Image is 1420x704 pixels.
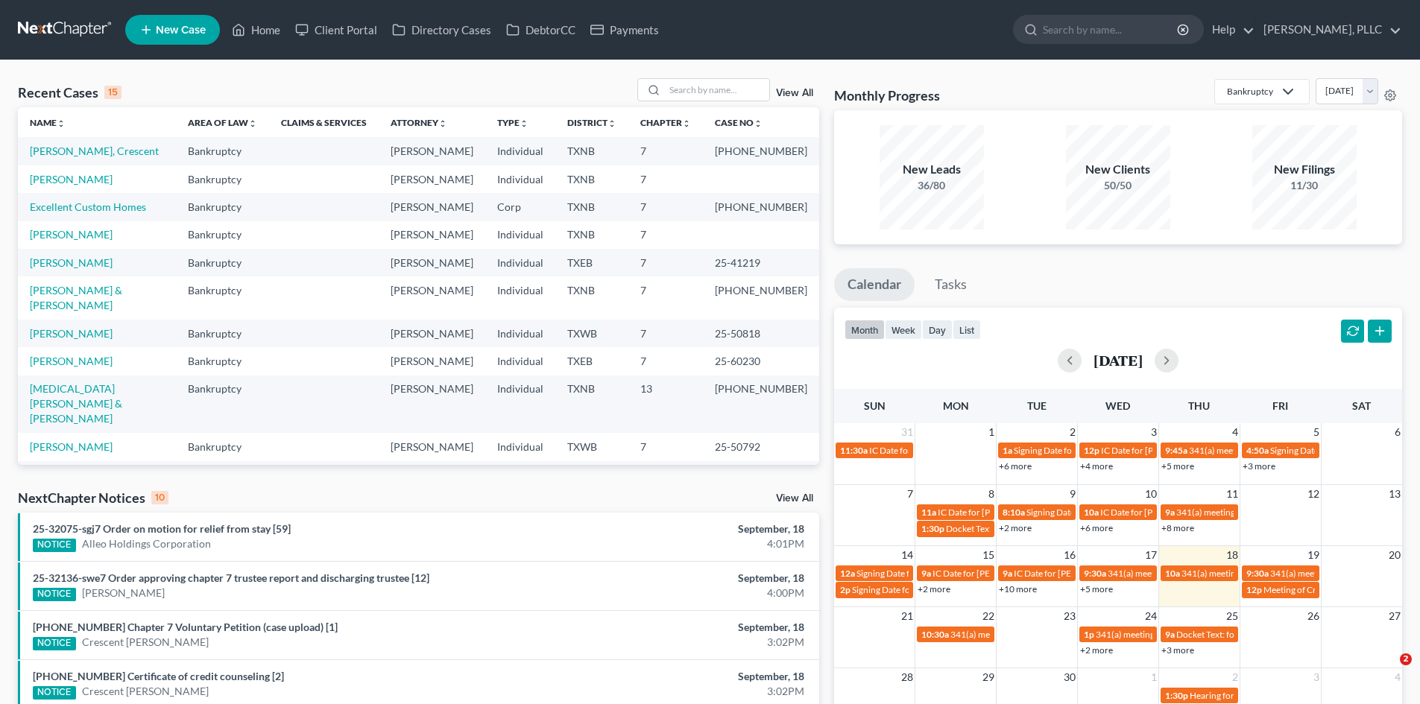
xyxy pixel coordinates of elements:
[30,256,113,269] a: [PERSON_NAME]
[1149,668,1158,686] span: 1
[497,117,528,128] a: Typeunfold_more
[1165,507,1175,518] span: 9a
[33,686,76,700] div: NOTICE
[188,117,257,128] a: Area of Lawunfold_more
[1252,161,1357,178] div: New Filings
[885,320,922,340] button: week
[557,669,804,684] div: September, 18
[1080,644,1113,656] a: +2 more
[1246,445,1269,456] span: 4:50a
[845,320,885,340] button: month
[1014,568,1128,579] span: IC Date for [PERSON_NAME]
[981,668,996,686] span: 29
[640,117,691,128] a: Chapterunfold_more
[1306,546,1321,564] span: 19
[288,16,385,43] a: Client Portal
[1252,178,1357,193] div: 11/30
[379,347,485,375] td: [PERSON_NAME]
[628,347,703,375] td: 7
[1270,445,1404,456] span: Signing Date for [PERSON_NAME]
[900,668,915,686] span: 28
[379,193,485,221] td: [PERSON_NAME]
[176,137,269,165] td: Bankruptcy
[557,684,804,699] div: 3:02PM
[1003,507,1025,518] span: 8:10a
[1165,568,1180,579] span: 10a
[1161,522,1194,533] a: +8 more
[1190,690,1234,701] span: Hearing for
[628,137,703,165] td: 7
[946,523,1147,534] span: Docket Text: for [PERSON_NAME] v. Good Leap LLC
[1387,546,1402,564] span: 20
[628,276,703,319] td: 7
[703,375,819,433] td: [PHONE_NUMBER]
[1080,522,1113,533] a: +6 more
[1068,423,1077,441] span: 2
[379,165,485,193] td: [PERSON_NAME]
[864,399,886,412] span: Sun
[900,607,915,625] span: 21
[999,583,1037,594] a: +10 more
[82,586,165,600] a: [PERSON_NAME]
[1100,507,1214,518] span: IC Date for [PERSON_NAME]
[1014,445,1147,456] span: Signing Date for [PERSON_NAME]
[776,493,813,504] a: View All
[1043,16,1179,43] input: Search by name...
[703,193,819,221] td: [PHONE_NUMBER]
[557,521,804,536] div: September, 18
[379,221,485,249] td: [PERSON_NAME]
[33,522,291,535] a: 25-32075-sgj7 Order on motion for relief from stay [59]
[555,249,628,276] td: TXEB
[1084,507,1099,518] span: 10a
[555,347,628,375] td: TXEB
[1161,460,1194,472] a: +5 more
[176,165,269,193] td: Bankruptcy
[1188,399,1210,412] span: Thu
[981,546,996,564] span: 15
[840,445,868,456] span: 11:30a
[438,119,447,128] i: unfold_more
[33,670,284,682] a: [PHONE_NUMBER] Certificate of credit counseling [2]
[1243,460,1275,472] a: +3 more
[1165,690,1188,701] span: 1:30p
[485,433,555,460] td: Individual
[33,621,338,633] a: [PHONE_NUMBER] Chapter 7 Voluntary Petition (case upload) [1]
[921,523,944,534] span: 1:30p
[30,117,66,128] a: Nameunfold_more
[151,491,168,504] div: 10
[485,221,555,249] td: Individual
[703,276,819,319] td: [PHONE_NUMBER]
[922,320,953,340] button: day
[1205,16,1255,43] a: Help
[628,320,703,347] td: 7
[1231,668,1240,686] span: 2
[176,433,269,460] td: Bankruptcy
[943,399,969,412] span: Mon
[269,107,379,137] th: Claims & Services
[1143,485,1158,503] span: 10
[856,568,1069,579] span: Signing Date for [PERSON_NAME] & [PERSON_NAME]
[1387,485,1402,503] span: 13
[1312,668,1321,686] span: 3
[1400,653,1412,665] span: 2
[987,423,996,441] span: 1
[950,629,1173,640] span: 341(a) meeting for [PERSON_NAME] & [PERSON_NAME]
[900,546,915,564] span: 14
[555,320,628,347] td: TXWB
[30,440,113,453] a: [PERSON_NAME]
[703,347,819,375] td: 25-60230
[1225,607,1240,625] span: 25
[933,568,1047,579] span: IC Date for [PERSON_NAME]
[880,178,984,193] div: 36/80
[1084,629,1094,640] span: 1p
[485,276,555,319] td: Individual
[918,583,950,594] a: +2 more
[485,347,555,375] td: Individual
[900,423,915,441] span: 31
[608,119,616,128] i: unfold_more
[82,684,209,699] a: Crescent [PERSON_NAME]
[1176,507,1320,518] span: 341(a) meeting for [PERSON_NAME]
[176,375,269,433] td: Bankruptcy
[33,571,429,584] a: 25-32136-swe7 Order approving chapter 7 trustee report and discharging trustee [12]
[703,433,819,460] td: 25-50792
